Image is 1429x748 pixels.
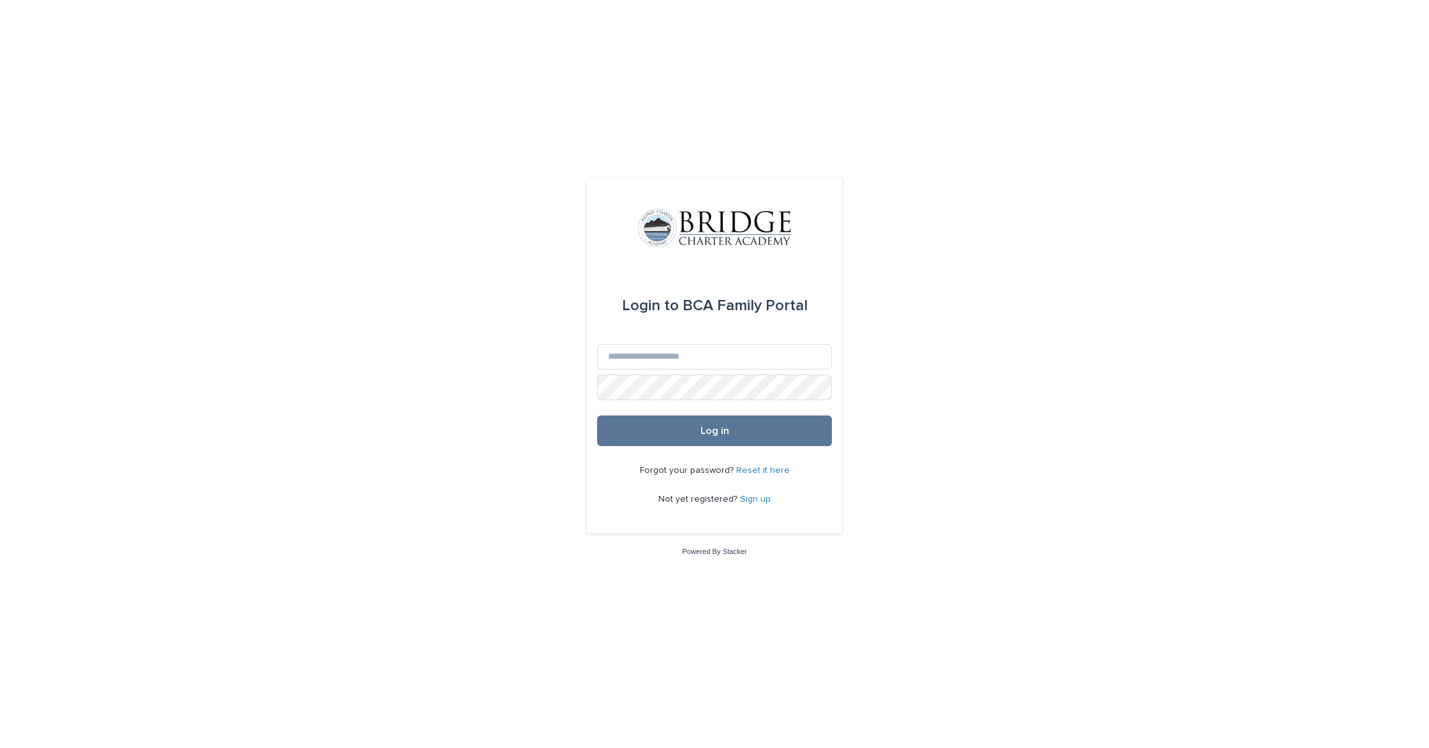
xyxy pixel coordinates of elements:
a: Powered By Stacker [682,548,746,555]
span: Log in [700,426,729,436]
a: Reset it here [736,466,790,475]
img: V1C1m3IdTEidaUdm9Hs0 [638,209,791,247]
a: Sign up [740,495,771,504]
button: Log in [597,415,832,446]
div: BCA Family Portal [622,288,808,324]
span: Login to [622,298,679,313]
span: Not yet registered? [658,495,740,504]
span: Forgot your password? [640,466,736,475]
